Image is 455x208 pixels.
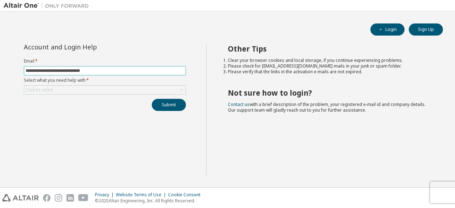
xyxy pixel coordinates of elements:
[24,44,154,50] div: Account and Login Help
[4,2,92,9] img: Altair One
[228,63,430,69] li: Please check for [EMAIL_ADDRESS][DOMAIN_NAME] mails in your junk or spam folder.
[370,23,405,36] button: Login
[228,58,430,63] li: Clear your browser cookies and local storage, if you continue experiencing problems.
[78,194,89,202] img: youtube.svg
[228,101,425,113] span: with a brief description of the problem, your registered e-mail id and company details. Our suppo...
[26,87,53,93] div: Click to select
[24,86,186,94] div: Click to select
[55,194,62,202] img: instagram.svg
[168,192,205,198] div: Cookie Consent
[95,198,205,204] p: © 2025 Altair Engineering, Inc. All Rights Reserved.
[409,23,443,36] button: Sign Up
[228,44,430,53] h2: Other Tips
[66,194,74,202] img: linkedin.svg
[152,99,186,111] button: Submit
[228,69,430,75] li: Please verify that the links in the activation e-mails are not expired.
[95,192,116,198] div: Privacy
[116,192,168,198] div: Website Terms of Use
[24,58,186,64] label: Email
[24,78,186,83] label: Select what you need help with
[228,88,430,97] h2: Not sure how to login?
[2,194,39,202] img: altair_logo.svg
[228,101,250,107] a: Contact us
[43,194,50,202] img: facebook.svg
